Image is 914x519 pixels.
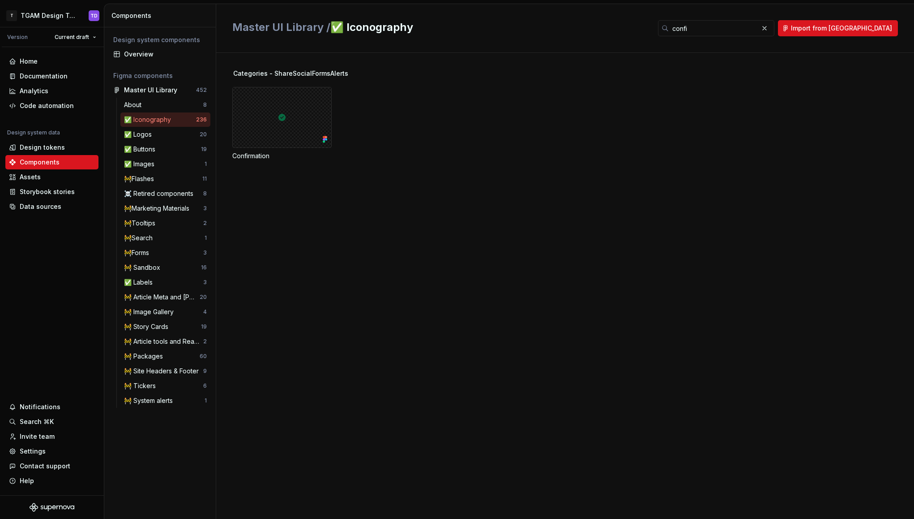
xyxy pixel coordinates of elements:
a: Code automation [5,99,98,113]
a: About8 [120,98,210,112]
a: Assets [5,170,98,184]
a: 🚧 Packages60 [120,349,210,363]
a: ✅ Buttons19 [120,142,210,156]
a: 🚧Search1 [120,231,210,245]
a: Home [5,54,98,69]
button: Contact support [5,459,98,473]
div: Figma components [113,71,207,80]
div: 4 [203,308,207,316]
div: Data sources [20,202,61,211]
div: 3 [203,205,207,212]
a: Settings [5,444,98,458]
div: T [6,10,17,21]
a: 🚧 Story Cards19 [120,320,210,334]
a: 🚧 Image Gallery4 [120,305,210,319]
div: Notifications [20,402,60,411]
a: Documentation [5,69,98,83]
div: 60 [200,353,207,360]
a: Design tokens [5,140,98,155]
a: ✅ Iconography236 [120,112,210,127]
a: 🚧Flashes11 [120,172,210,186]
div: TD [90,12,98,19]
a: Components [5,155,98,169]
div: 🚧 Tickers [124,381,159,390]
a: 🚧 Article tools and Read time2 [120,334,210,349]
a: 🚧 Tickers6 [120,379,210,393]
a: 🚧Marketing Materials3 [120,201,210,216]
div: 20 [200,131,207,138]
div: ✅ Logos [124,130,155,139]
button: Import from [GEOGRAPHIC_DATA] [778,20,898,36]
a: 🚧 Sandbox16 [120,260,210,275]
a: 🚧 Site Headers & Footer9 [120,364,210,378]
a: Data sources [5,199,98,214]
div: 11 [202,175,207,182]
div: 1 [205,160,207,168]
div: 2 [203,338,207,345]
div: 452 [196,86,207,94]
div: 1 [205,397,207,404]
div: Components [20,158,60,167]
a: Analytics [5,84,98,98]
div: 6 [203,382,207,389]
div: 19 [201,323,207,330]
div: Help [20,476,34,485]
svg: Supernova Logo [30,503,74,512]
button: Current draft [51,31,100,43]
div: 🚧Marketing Materials [124,204,193,213]
div: Storybook stories [20,187,75,196]
div: Confirmation [232,87,332,160]
div: Assets [20,173,41,182]
div: 16 [201,264,207,271]
a: ✅ Logos20 [120,127,210,142]
div: ✅ Iconography [124,115,175,124]
div: Confirmation [232,151,332,160]
div: Code automation [20,101,74,110]
div: 🚧 System alerts [124,396,176,405]
div: ✅ Buttons [124,145,159,154]
h2: ✅ Iconography [232,20,647,35]
div: Components [111,11,212,20]
div: 20 [200,294,207,301]
div: Design system data [7,129,60,136]
div: Design system components [113,35,207,44]
a: Storybook stories [5,185,98,199]
span: Master UI Library / [232,21,330,34]
input: Search in components... [669,20,758,36]
a: Overview [110,47,210,61]
div: 🚧 Image Gallery [124,307,177,316]
a: 🚧 Article Meta and [PERSON_NAME]20 [120,290,210,304]
button: Help [5,474,98,488]
div: 1 [205,234,207,242]
div: 🚧 Story Cards [124,322,172,331]
div: 8 [203,190,207,197]
div: TGAM Design Tokens [21,11,78,20]
span: Current draft [55,34,89,41]
div: 🚧 Sandbox [124,263,164,272]
div: Settings [20,447,46,456]
div: Documentation [20,72,68,81]
div: 🚧 Article Meta and [PERSON_NAME] [124,293,200,302]
button: Search ⌘K [5,415,98,429]
div: 8 [203,101,207,108]
span: Categories - ShareSocialFormsAlerts [233,69,348,78]
a: ✅ Images1 [120,157,210,171]
div: ☠️ Retired components [124,189,197,198]
div: 19 [201,146,207,153]
a: 🚧Forms3 [120,246,210,260]
a: Master UI Library452 [110,83,210,97]
div: Home [20,57,38,66]
div: 🚧Flashes [124,174,158,183]
a: 🚧 System alerts1 [120,394,210,408]
a: Invite team [5,429,98,444]
div: 🚧Forms [124,248,153,257]
div: 3 [203,279,207,286]
div: 3 [203,249,207,256]
a: 🚧Tooltips2 [120,216,210,230]
div: 🚧Search [124,234,156,242]
span: Import from [GEOGRAPHIC_DATA] [791,24,892,33]
div: 2 [203,220,207,227]
button: TTGAM Design TokensTD [2,6,102,25]
a: ☠️ Retired components8 [120,186,210,201]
